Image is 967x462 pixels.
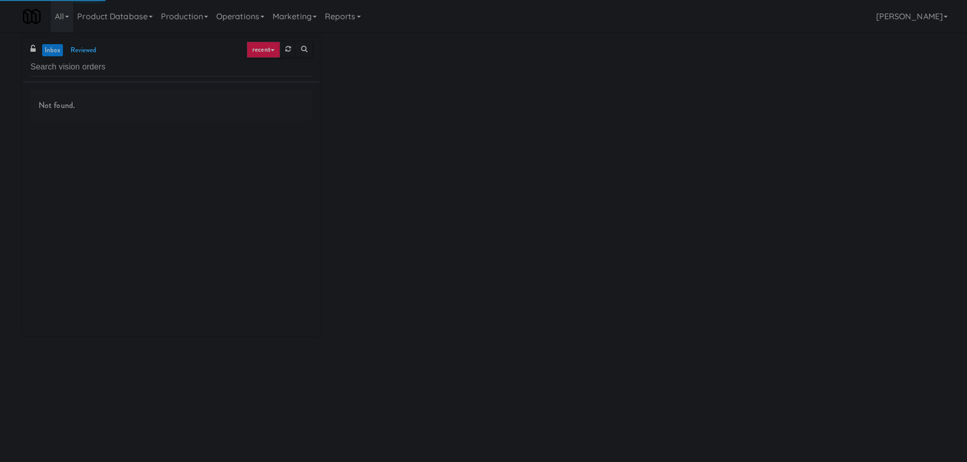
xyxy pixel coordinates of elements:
[30,58,312,77] input: Search vision orders
[42,44,63,57] a: inbox
[39,99,75,111] span: Not found.
[23,8,41,25] img: Micromart
[68,44,99,57] a: reviewed
[247,42,280,58] a: recent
